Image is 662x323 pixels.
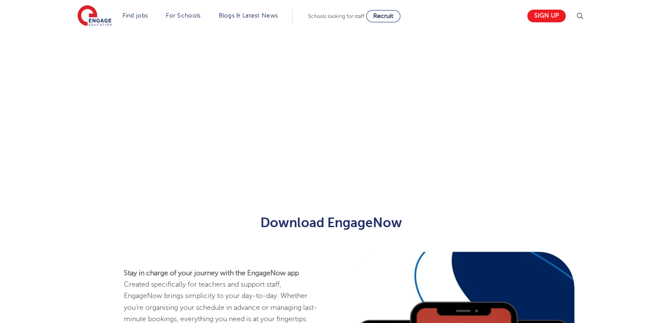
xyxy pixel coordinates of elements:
a: Find jobs [123,12,148,19]
a: Sign up [527,10,566,22]
span: Recruit [373,13,393,19]
iframe: Form [72,0,413,151]
img: Engage Education [77,5,112,27]
a: For Schools [166,12,200,19]
strong: Stay in charge of your journey with the EngageNow app [124,269,299,277]
span: Schools looking for staff [308,13,364,19]
a: Blogs & Latest News [219,12,278,19]
h2: Download EngageNow [116,215,546,230]
a: Recruit [366,10,400,22]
